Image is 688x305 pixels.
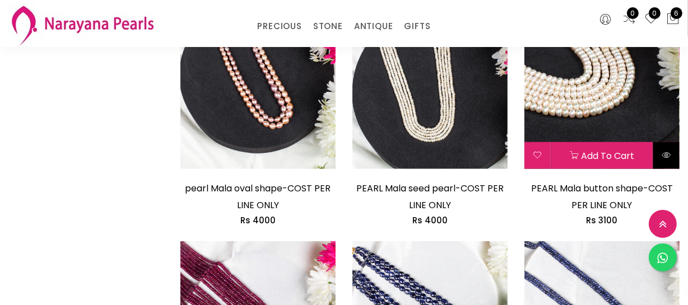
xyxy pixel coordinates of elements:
a: PEARL Mala button shape-COST PER LINE ONLY [531,182,673,212]
a: ANTIQUE [354,18,393,35]
button: Add to wishlist [524,142,551,169]
a: STONE [313,18,343,35]
button: Quick View [653,142,680,169]
button: Add to cart [551,142,653,169]
span: 6 [671,7,682,19]
button: 6 [666,12,680,27]
a: 0 [622,12,636,27]
span: Rs 4000 [412,214,448,226]
a: 0 [644,12,658,27]
span: 0 [627,7,639,19]
span: 0 [649,7,661,19]
a: GIFTS [404,18,430,35]
a: PRECIOUS [257,18,301,35]
span: Rs 3100 [586,214,617,226]
span: Rs 4000 [240,214,276,226]
a: PEARL Mala seed pearl-COST PER LINE ONLY [356,182,504,212]
a: pearl Mala oval shape-COST PER LINE ONLY [185,182,331,212]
